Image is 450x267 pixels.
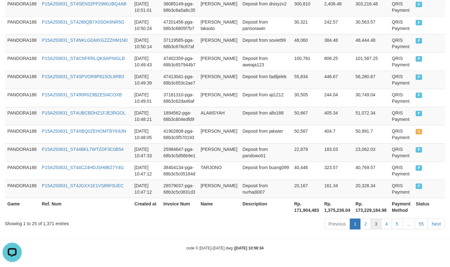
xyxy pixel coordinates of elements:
td: QRIS Payment [389,161,413,180]
td: 404.7 [322,125,353,143]
td: 244.04 [322,89,353,107]
td: PANDORA188 [5,16,39,34]
td: [PERSON_NAME] lakasto [198,16,240,34]
td: Deposit from pansorawin [240,16,292,34]
small: code © [DATE]-[DATE] dwg | [186,246,264,250]
span: PAID [416,56,422,62]
td: QRIS Payment [389,70,413,89]
td: Deposit from pandowo01 [240,143,292,161]
td: 20,328.34 [353,180,390,198]
a: 1 [350,219,361,229]
td: QRIS Payment [389,107,413,125]
td: [DATE] 10:50:14 [132,34,161,52]
th: Name [198,198,240,216]
td: QRIS Payment [389,52,413,70]
td: [PERSON_NAME] [198,52,240,70]
td: [DATE] 10:49:43 [132,52,161,70]
td: QRIS Payment [389,143,413,161]
a: P15A250831_ST44CZ4HDJSH8BZ7Y4G [42,165,124,170]
td: [PERSON_NAME] [198,180,240,198]
span: PAID [416,38,422,43]
a: 3 [371,219,382,229]
td: 30,563.57 [353,16,390,34]
span: UNPAID [416,129,422,134]
td: 405.34 [322,107,353,125]
td: 323.57 [322,161,353,180]
td: QRIS Payment [389,180,413,198]
td: 30,749.04 [353,89,390,107]
td: [DATE] 10:47:12 [132,180,161,198]
td: Deposit from soviet99 [240,34,292,52]
td: 183.03 [322,143,353,161]
td: PANDORA188 [5,143,39,161]
th: Status [413,198,445,216]
span: PAID [416,147,422,152]
span: PAID [416,111,422,116]
th: Rp. 173,229,184.98 [353,198,390,216]
td: 446.67 [322,70,353,89]
td: 40,446 [292,161,322,180]
td: 20,167 [292,180,322,198]
td: PANDORA188 [5,161,39,180]
td: 242.57 [322,16,353,34]
td: 48,444.48 [353,34,390,52]
th: Rp. 171,904,483 [292,198,322,216]
td: [DATE] 10:47:33 [132,143,161,161]
a: P15A250831_ST490R6Z9BZE5I4COXB [42,92,122,97]
a: P15A250831_ST4SPVOR8P815OL9RB3 [42,74,124,79]
td: 22,879 [292,143,322,161]
span: PAID [416,2,422,7]
td: [PERSON_NAME] [198,34,240,52]
td: [DATE] 10:49:39 [132,70,161,89]
td: 47201456-pga-68b3c6805f7b7 [161,16,198,34]
td: [DATE] 10:47:12 [132,161,161,180]
a: … [402,219,415,229]
td: 47413041-pga-68b3c653c2ae7 [161,70,198,89]
td: 56,280.67 [353,70,390,89]
td: QRIS Payment [389,16,413,34]
td: PANDORA188 [5,70,39,89]
td: [PERSON_NAME] [198,89,240,107]
td: 30,505 [292,89,322,107]
a: 4 [381,219,392,229]
td: Deposit from jakwier [240,125,292,143]
td: PANDORA188 [5,34,39,52]
td: 100,781 [292,52,322,70]
span: PAID [416,74,422,80]
td: 40,769.57 [353,161,390,180]
td: [PERSON_NAME] [198,143,240,161]
td: PANDORA188 [5,180,39,198]
td: 161.34 [322,180,353,198]
span: PAID [416,183,422,189]
span: PAID [416,93,422,98]
td: Deposit from allo188 [240,107,292,125]
th: Payment Method [389,198,413,216]
td: 55,834 [292,70,322,89]
td: [DATE] 10:48:21 [132,107,161,125]
td: PANDORA188 [5,52,39,70]
td: QRIS Payment [389,89,413,107]
td: [DATE] 10:48:05 [132,125,161,143]
td: 23,062.03 [353,143,390,161]
a: P15A250831_ST4NKLGGMXGZZZHM1N0 [42,38,128,43]
td: 37181310-pga-68b3c62da46af [161,89,198,107]
a: P15A250831_ST4CNFRRLQK8APNIGLB [42,56,125,61]
th: Invoice Num [161,198,198,216]
td: PANDORA188 [5,107,39,125]
td: 50,587 [292,125,322,143]
td: [DATE] 10:49:01 [132,89,161,107]
td: 47402359-pga-68b3c657944b7 [161,52,198,70]
a: P15A250831_ST4XBQ0ZEHOMTBYK8JN [42,129,126,134]
th: Created at [132,198,161,216]
td: 48,060 [292,34,322,52]
a: P15A250831_ST4UBCBDHZ1FJE3RGOL [42,110,126,115]
td: Deposit from nurhadi007 [240,180,292,198]
a: 55 [415,219,428,229]
td: TARJONO [198,161,240,180]
th: Description [240,198,292,216]
td: 37119585-pga-68b3c676c67af [161,34,198,52]
div: Showing 1 to 25 of 1,371 entries [5,218,183,227]
td: 50,667 [292,107,322,125]
td: 41902808-pga-68b3c5f570193 [161,125,198,143]
td: 384.48 [322,34,353,52]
